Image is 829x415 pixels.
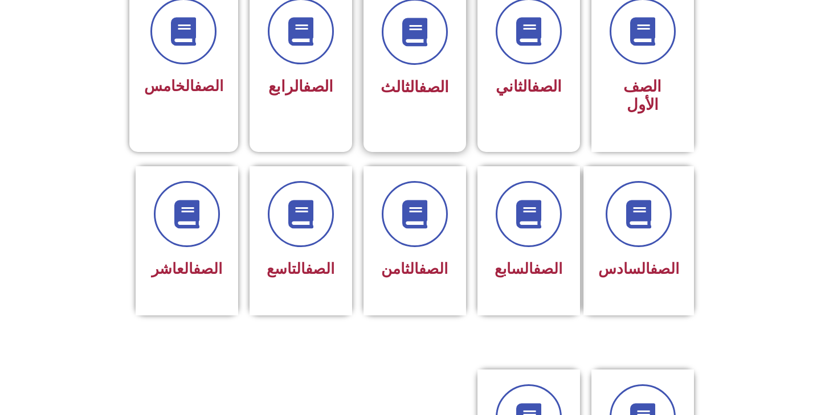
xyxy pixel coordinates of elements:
span: الثالث [381,78,449,96]
a: الصف [533,260,562,277]
a: الصف [303,77,333,96]
a: الصف [532,77,562,96]
span: الثامن [381,260,448,277]
span: الرابع [268,77,333,96]
span: الثاني [496,77,562,96]
span: الخامس [144,77,223,94]
span: السادس [598,260,679,277]
a: الصف [193,260,222,277]
span: العاشر [152,260,222,277]
a: الصف [650,260,679,277]
span: التاسع [267,260,334,277]
span: الصف الأول [623,77,661,114]
a: الصف [419,260,448,277]
a: الصف [194,77,223,94]
a: الصف [419,78,449,96]
span: السابع [495,260,562,277]
a: الصف [305,260,334,277]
